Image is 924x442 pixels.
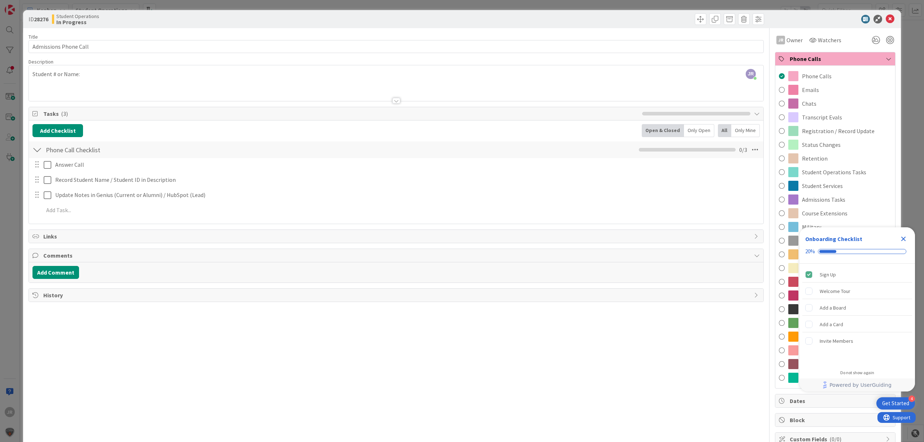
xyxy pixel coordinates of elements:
div: Open & Closed [642,124,684,137]
span: ID [29,15,48,23]
div: Sign Up [820,270,836,279]
div: Close Checklist [898,233,909,245]
span: Powered by UserGuiding [829,381,892,389]
span: Links [43,232,750,241]
span: Support [15,1,33,10]
span: Student Services [802,181,843,190]
p: Update Notes in Genius (Current or Alumni) / HubSpot (Lead) [55,191,758,199]
span: Transcript Evals [802,113,842,122]
span: Tasks [43,109,638,118]
div: Get Started [882,400,909,407]
div: Invite Members [820,337,853,345]
span: JR [746,69,756,79]
span: 0 / 3 [739,145,747,154]
span: Block [790,416,882,424]
span: Status Changes [802,140,841,149]
b: In Progress [56,19,99,25]
span: Emails [802,86,819,94]
div: Welcome Tour is incomplete. [802,283,912,299]
span: Owner [786,36,803,44]
div: Invite Members is incomplete. [802,333,912,349]
div: Onboarding Checklist [805,235,862,243]
div: Welcome Tour [820,287,850,296]
span: Retention [802,154,828,163]
div: Do not show again [840,370,874,376]
span: Admissions Tasks [802,195,845,204]
div: Checklist items [799,264,915,365]
div: Open Get Started checklist, remaining modules: 4 [876,397,915,410]
a: Powered by UserGuiding [803,378,911,391]
p: Record Student Name / Student ID in Description [55,176,758,184]
span: Military [802,223,821,231]
div: All [718,124,731,137]
span: Description [29,58,53,65]
span: Registration / Record Update [802,127,875,135]
span: Phone Calls [802,72,832,80]
div: Add a Card is incomplete. [802,316,912,332]
span: Student Operations [56,13,99,19]
div: Add a Card [820,320,843,329]
span: Phone Calls [790,54,882,63]
div: 4 [908,395,915,402]
span: Chats [802,99,816,108]
span: Watchers [818,36,841,44]
div: Add a Board is incomplete. [802,300,912,316]
input: Add Checklist... [43,143,206,156]
button: Add Comment [32,266,79,279]
div: Checklist Container [799,227,915,391]
input: type card name here... [29,40,764,53]
div: Sign Up is complete. [802,267,912,283]
div: Add a Board [820,303,846,312]
div: 20% [805,248,815,255]
span: Student Operations Tasks [802,168,866,176]
div: Footer [799,378,915,391]
div: JR [776,36,785,44]
div: Checklist progress: 20% [805,248,909,255]
div: Only Open [684,124,714,137]
span: Comments [43,251,750,260]
b: 28276 [34,16,48,23]
p: Answer Call [55,161,758,169]
span: ( 3 ) [61,110,68,117]
label: Title [29,34,38,40]
p: Student # or Name: [32,70,760,78]
div: Only Mine [731,124,760,137]
span: Course Extensions [802,209,847,218]
span: History [43,291,750,299]
span: Dates [790,397,882,405]
button: Add Checklist [32,124,83,137]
